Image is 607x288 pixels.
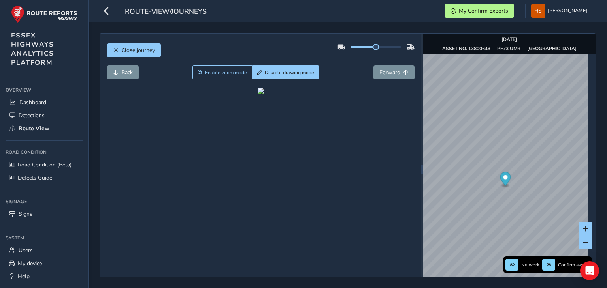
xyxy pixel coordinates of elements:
button: Close journey [107,43,161,57]
span: Network [521,262,539,268]
a: Dashboard [6,96,83,109]
a: Road Condition (Beta) [6,158,83,171]
span: Road Condition (Beta) [18,161,72,168]
a: Signs [6,208,83,221]
div: Map marker [500,172,511,188]
span: Enable zoom mode [205,69,247,76]
strong: ASSET NO. 13800643 [442,45,490,52]
span: Signs [19,210,32,218]
span: route-view/journeys [125,7,207,18]
span: Forward [379,69,400,76]
span: Confirm assets [558,262,590,268]
span: Dashboard [19,99,46,106]
span: Disable drawing mode [265,69,314,76]
img: diamond-layout [531,4,545,18]
span: Detections [19,112,45,119]
span: Users [19,247,33,254]
button: [PERSON_NAME] [531,4,590,18]
div: Overview [6,84,83,96]
button: Back [107,65,139,79]
span: Route View [19,125,49,132]
img: rr logo [11,6,77,23]
div: Open Intercom Messenger [580,261,599,280]
button: My Confirm Exports [445,4,514,18]
span: Help [18,273,30,280]
button: Forward [373,65,415,79]
span: [PERSON_NAME] [548,4,587,18]
span: Defects Guide [18,174,52,181]
strong: PF73 UMR [497,45,520,52]
a: Help [6,270,83,283]
div: Signage [6,196,83,208]
span: ESSEX HIGHWAYS ANALYTICS PLATFORM [11,31,54,67]
strong: [GEOGRAPHIC_DATA] [527,45,577,52]
div: | | [442,45,577,52]
a: Detections [6,109,83,122]
span: My Confirm Exports [459,7,508,15]
a: My device [6,257,83,270]
button: Draw [252,65,320,79]
span: My device [18,260,42,267]
span: Close journey [121,47,155,54]
a: Users [6,244,83,257]
button: Zoom [192,65,252,79]
div: Road Condition [6,146,83,158]
a: Defects Guide [6,171,83,184]
strong: [DATE] [501,36,517,43]
span: Back [121,69,133,76]
div: System [6,232,83,244]
a: Route View [6,122,83,135]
